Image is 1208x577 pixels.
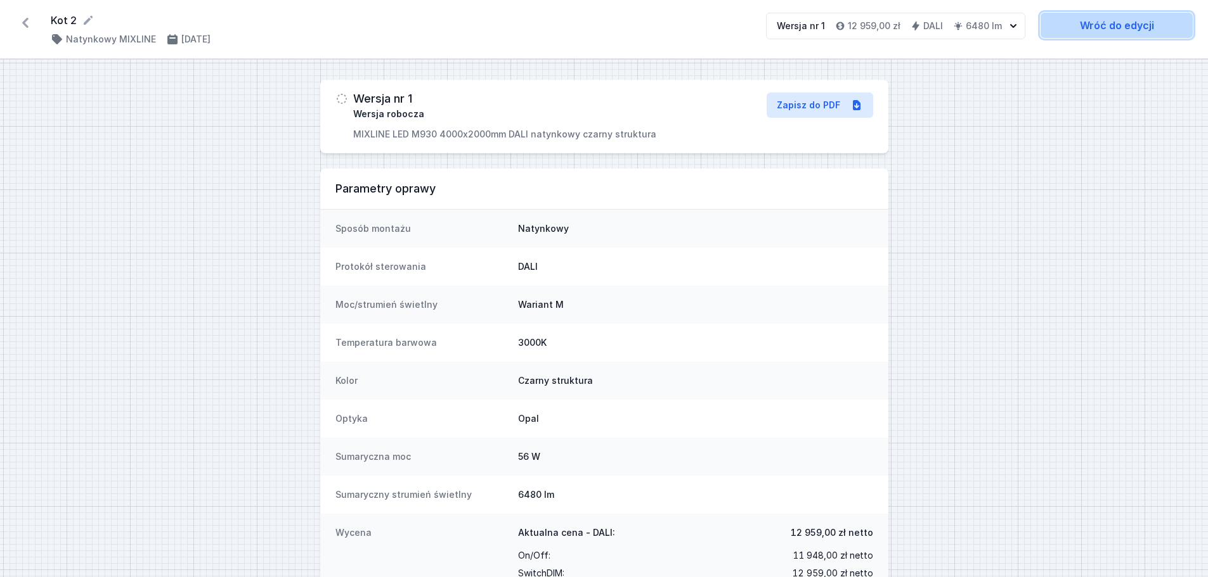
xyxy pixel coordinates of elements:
[518,488,873,501] dd: 6480 lm
[518,260,873,273] dd: DALI
[791,526,873,539] span: 12 959,00 zł netto
[335,222,508,235] dt: Sposób montażu
[923,20,943,32] h4: DALI
[335,336,508,349] dt: Temperatura barwowa
[518,547,550,564] span: On/Off :
[1041,13,1193,38] a: Wróć do edycji
[777,20,825,32] div: Wersja nr 1
[848,20,900,32] h4: 12 959,00 zł
[766,13,1025,39] button: Wersja nr 112 959,00 złDALI6480 lm
[181,33,211,46] h4: [DATE]
[353,92,412,105] h3: Wersja nr 1
[335,260,508,273] dt: Protokół sterowania
[518,450,873,463] dd: 56 W
[335,92,348,105] img: draft.svg
[51,13,751,28] form: Kot 2
[793,547,873,564] span: 11 948,00 zł netto
[518,374,873,387] dd: Czarny struktura
[353,128,656,141] p: MIXLINE LED M930 4000x2000mm DALI natynkowy czarny struktura
[518,298,873,311] dd: Wariant M
[518,412,873,425] dd: Opal
[518,526,615,539] span: Aktualna cena - DALI:
[335,488,508,501] dt: Sumaryczny strumień świetlny
[518,336,873,349] dd: 3000K
[335,374,508,387] dt: Kolor
[335,450,508,463] dt: Sumaryczna moc
[966,20,1002,32] h4: 6480 lm
[335,181,873,196] h3: Parametry oprawy
[353,108,424,120] span: Wersja robocza
[335,298,508,311] dt: Moc/strumień świetlny
[335,412,508,425] dt: Optyka
[82,14,94,27] button: Edytuj nazwę projektu
[518,222,873,235] dd: Natynkowy
[767,92,873,118] a: Zapisz do PDF
[66,33,156,46] h4: Natynkowy MIXLINE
